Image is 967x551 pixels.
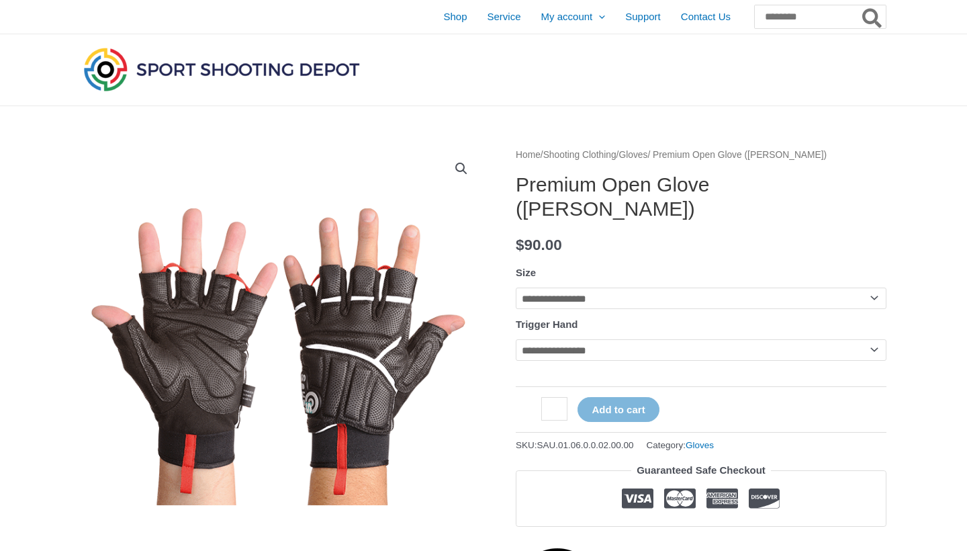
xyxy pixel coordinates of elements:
span: SKU: [516,437,634,454]
input: Product quantity [541,397,567,421]
legend: Guaranteed Safe Checkout [631,461,771,480]
span: $ [516,237,524,253]
a: Gloves [618,150,647,160]
label: Size [516,267,536,278]
label: Trigger Hand [516,319,578,330]
a: Gloves [686,440,714,450]
a: Home [516,150,541,160]
a: View full-screen image gallery [449,157,473,181]
a: Shooting Clothing [543,150,616,160]
bdi: 90.00 [516,237,562,253]
h1: Premium Open Glove ([PERSON_NAME]) [516,173,886,221]
button: Search [860,5,886,28]
button: Add to cart [578,397,659,422]
nav: Breadcrumb [516,146,886,164]
span: Category: [646,437,714,454]
span: SAU.01.06.0.0.02.00.00 [537,440,634,450]
img: Sport Shooting Depot [81,44,363,94]
img: Premium Open Glove (SAUER) [81,146,483,550]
